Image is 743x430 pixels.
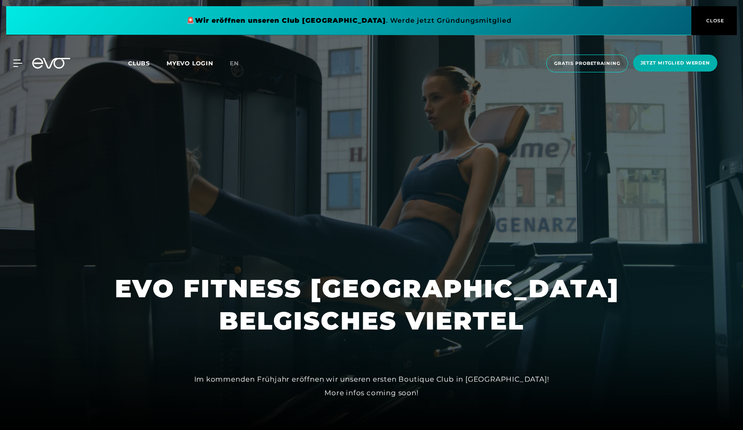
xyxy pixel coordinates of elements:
a: Gratis Probetraining [544,55,631,72]
span: CLOSE [704,17,724,24]
a: Jetzt Mitglied werden [631,55,720,72]
div: Im kommenden Frühjahr eröffnen wir unseren ersten Boutique Club in [GEOGRAPHIC_DATA]! More infos ... [186,373,557,399]
a: Clubs [128,59,167,67]
span: Clubs [128,60,150,67]
h1: EVO FITNESS [GEOGRAPHIC_DATA] BELGISCHES VIERTEL [115,272,628,337]
a: en [230,59,249,68]
span: en [230,60,239,67]
span: Jetzt Mitglied werden [641,60,710,67]
span: Gratis Probetraining [554,60,620,67]
button: CLOSE [691,6,737,35]
a: MYEVO LOGIN [167,60,213,67]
